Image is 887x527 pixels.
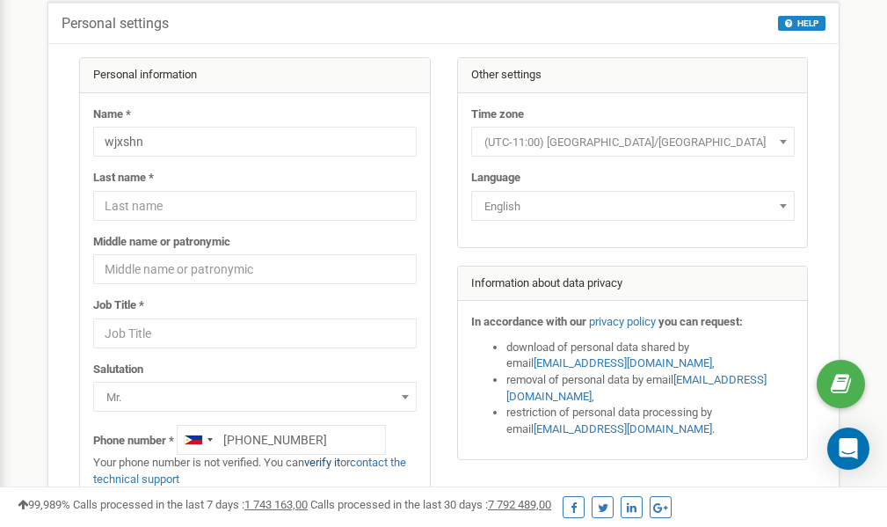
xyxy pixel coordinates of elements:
[93,191,417,221] input: Last name
[506,372,795,405] li: removal of personal data by email ,
[471,127,795,157] span: (UTC-11:00) Pacific/Midway
[80,58,430,93] div: Personal information
[93,382,417,412] span: Mr.
[93,318,417,348] input: Job Title
[93,433,174,450] label: Phone number *
[93,362,143,378] label: Salutation
[93,455,417,487] p: Your phone number is not verified. You can or
[93,170,154,187] label: Last name *
[73,498,308,511] span: Calls processed in the last 7 days :
[18,498,70,511] span: 99,989%
[827,428,869,470] div: Open Intercom Messenger
[477,194,789,219] span: English
[244,498,308,511] u: 1 743 163,00
[93,297,144,314] label: Job Title *
[658,315,743,328] strong: you can request:
[177,425,386,455] input: +1-800-555-55-55
[506,373,767,403] a: [EMAIL_ADDRESS][DOMAIN_NAME]
[471,315,586,328] strong: In accordance with our
[534,422,712,436] a: [EMAIL_ADDRESS][DOMAIN_NAME]
[778,16,825,31] button: HELP
[534,356,712,370] a: [EMAIL_ADDRESS][DOMAIN_NAME]
[178,426,218,454] div: Telephone country code
[506,340,795,372] li: download of personal data shared by email ,
[62,16,169,32] h5: Personal settings
[488,498,551,511] u: 7 792 489,00
[99,385,411,410] span: Mr.
[93,456,406,486] a: contact the technical support
[304,456,340,469] a: verify it
[471,191,795,221] span: English
[93,234,230,251] label: Middle name or patronymic
[471,170,520,187] label: Language
[458,58,808,93] div: Other settings
[93,127,417,157] input: Name
[458,267,808,302] div: Information about data privacy
[506,405,795,437] li: restriction of personal data processing by email .
[477,130,789,155] span: (UTC-11:00) Pacific/Midway
[93,254,417,284] input: Middle name or patronymic
[471,106,524,123] label: Time zone
[589,315,656,328] a: privacy policy
[310,498,551,511] span: Calls processed in the last 30 days :
[93,106,131,123] label: Name *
